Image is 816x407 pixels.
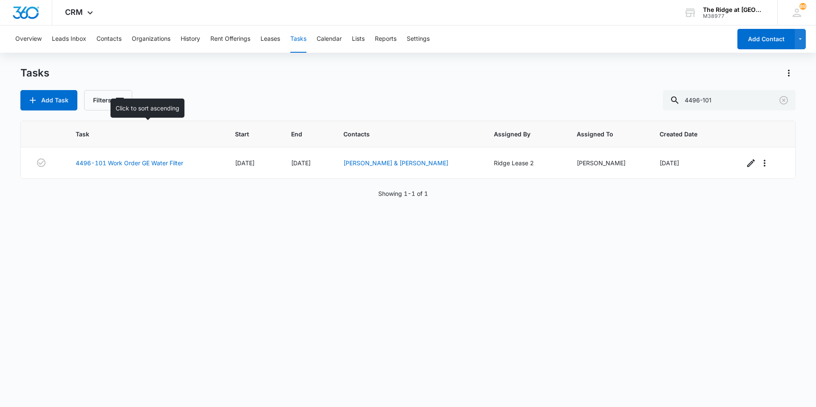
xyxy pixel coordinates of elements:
[660,159,679,167] span: [DATE]
[660,130,711,138] span: Created Date
[577,158,639,167] div: [PERSON_NAME]
[777,93,790,107] button: Clear
[291,130,311,138] span: End
[407,25,430,53] button: Settings
[181,25,200,53] button: History
[378,189,428,198] p: Showing 1-1 of 1
[235,130,258,138] span: Start
[375,25,397,53] button: Reports
[352,25,365,53] button: Lists
[235,159,255,167] span: [DATE]
[737,29,795,49] button: Add Contact
[84,90,132,110] button: Filters
[261,25,280,53] button: Leases
[15,25,42,53] button: Overview
[343,159,448,167] a: [PERSON_NAME] & [PERSON_NAME]
[96,25,122,53] button: Contacts
[343,130,461,138] span: Contacts
[132,25,170,53] button: Organizations
[782,66,796,80] button: Actions
[65,8,83,17] span: CRM
[799,3,806,10] div: notifications count
[703,6,765,13] div: account name
[663,90,796,110] input: Search Tasks
[799,3,806,10] span: 89
[76,158,183,167] a: 4496-101 Work Order GE Water Filter
[110,99,184,118] div: Click to sort ascending
[20,67,49,79] h1: Tasks
[52,25,86,53] button: Leads Inbox
[577,130,627,138] span: Assigned To
[290,25,306,53] button: Tasks
[703,13,765,19] div: account id
[494,130,544,138] span: Assigned By
[317,25,342,53] button: Calendar
[20,90,77,110] button: Add Task
[291,159,311,167] span: [DATE]
[494,158,556,167] div: Ridge Lease 2
[76,130,202,138] span: Task
[210,25,250,53] button: Rent Offerings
